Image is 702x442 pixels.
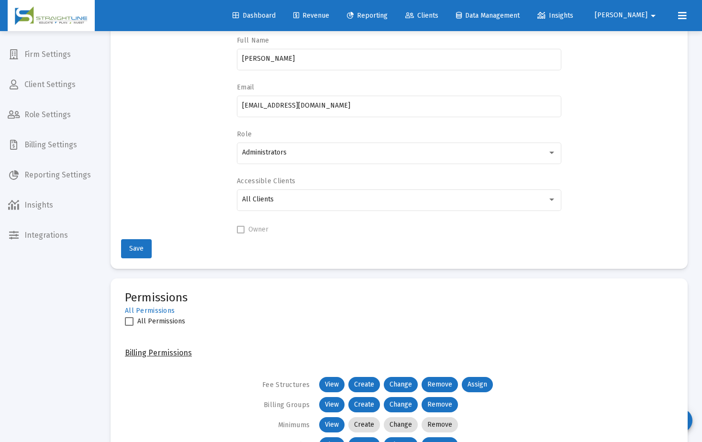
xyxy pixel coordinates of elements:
span: Save [129,244,144,253]
a: Insights [530,6,581,25]
span: All Permissions [137,316,185,327]
a: Revenue [286,6,337,25]
label: Minimums [210,421,310,429]
mat-chip: Remove [422,417,458,432]
a: Data Management [448,6,527,25]
mat-chip: Change [384,417,418,432]
span: Reporting [347,11,388,20]
span: Dashboard [233,11,276,20]
span: Data Management [456,11,520,20]
label: Role [237,130,557,138]
mat-chip: Change [384,397,418,412]
label: Email [237,83,557,91]
mat-chip: Remove [422,377,458,392]
a: All Permissions [125,307,175,315]
label: Full Name [237,36,557,44]
span: All Clients [242,195,274,203]
mat-card-title: Permissions [125,293,188,302]
mat-chip: View [319,397,345,412]
mat-chip: Create [348,417,380,432]
a: Reporting [339,6,395,25]
span: Administrators [242,148,287,156]
span: Revenue [293,11,329,20]
span: Insights [537,11,573,20]
a: Dashboard [225,6,283,25]
button: Save [121,239,152,258]
label: Fee Structures [210,381,310,389]
mat-chip: Remove [422,397,458,412]
button: [PERSON_NAME] [583,6,670,25]
span: Owner [248,224,268,235]
mat-icon: arrow_drop_down [647,6,659,25]
label: Billing Groups [210,401,310,409]
img: Dashboard [15,6,88,25]
span: [PERSON_NAME] [595,11,647,20]
mat-chip: Create [348,377,380,392]
u: Billing Permissions [125,348,192,357]
mat-chip: View [319,417,345,432]
mat-chip: Assign [462,377,493,392]
span: Clients [405,11,438,20]
mat-chip: Change [384,377,418,392]
mat-chip: Create [348,397,380,412]
label: Accessible Clients [237,177,557,185]
mat-chip: View [319,377,345,392]
a: Clients [398,6,446,25]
